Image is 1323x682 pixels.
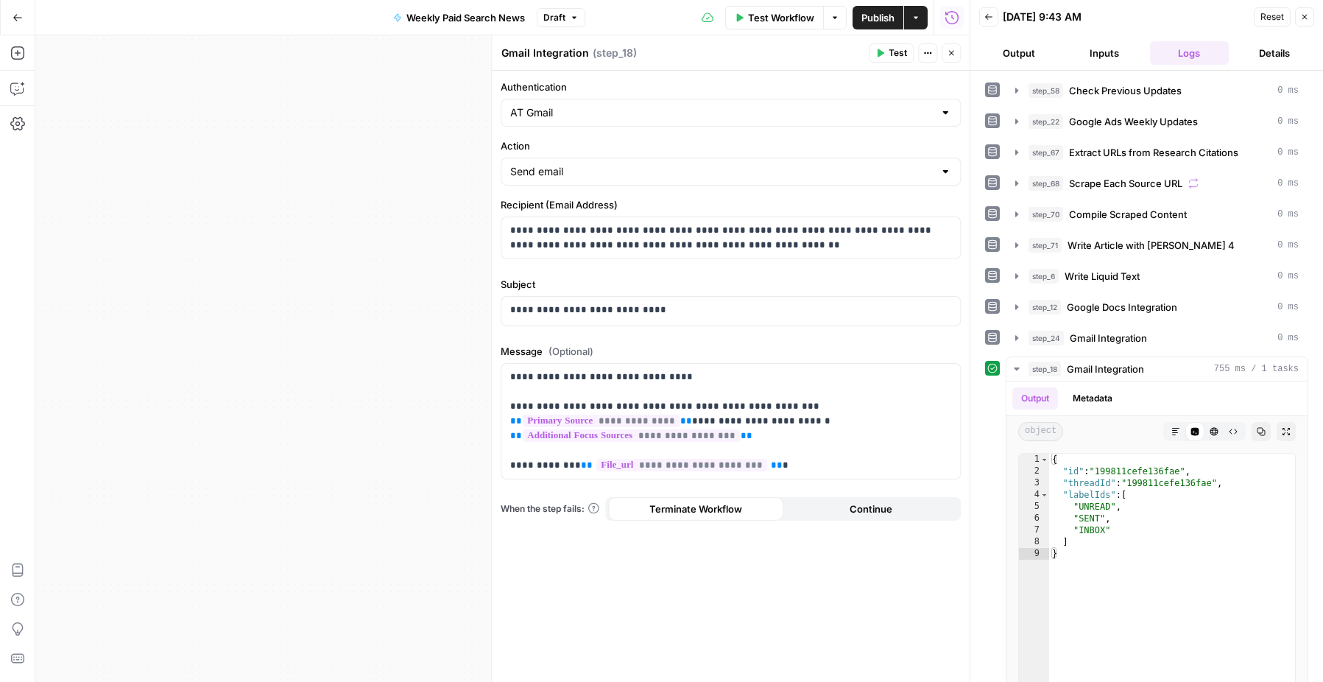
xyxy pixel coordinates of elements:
[1067,362,1144,376] span: Gmail Integration
[384,6,534,29] button: Weekly Paid Search News
[1006,79,1308,102] button: 0 ms
[1019,548,1049,560] div: 9
[1006,326,1308,350] button: 0 ms
[548,344,593,359] span: (Optional)
[1064,387,1121,409] button: Metadata
[1029,331,1064,345] span: step_24
[1214,362,1299,376] span: 755 ms / 1 tasks
[593,46,637,60] span: ( step_18 )
[1069,114,1198,129] span: Google Ads Weekly Updates
[861,10,895,25] span: Publish
[1019,454,1049,465] div: 1
[1069,83,1182,98] span: Check Previous Updates
[1277,239,1299,252] span: 0 ms
[1277,177,1299,190] span: 0 ms
[501,197,961,212] label: Recipient (Email Address)
[783,497,959,521] button: Continue
[501,80,961,94] label: Authentication
[501,46,589,60] textarea: Gmail Integration
[889,46,907,60] span: Test
[869,43,914,63] button: Test
[1040,489,1048,501] span: Toggle code folding, rows 4 through 8
[1018,422,1063,441] span: object
[1029,145,1063,160] span: step_67
[1006,264,1308,288] button: 0 ms
[537,8,585,27] button: Draft
[501,502,599,516] a: When the step fails:
[1019,477,1049,489] div: 3
[853,6,903,29] button: Publish
[1067,300,1177,314] span: Google Docs Integration
[501,344,961,359] label: Message
[501,277,961,292] label: Subject
[543,11,565,24] span: Draft
[649,502,742,516] span: Terminate Workflow
[1006,357,1308,381] button: 755 ms / 1 tasks
[1069,145,1238,160] span: Extract URLs from Research Citations
[1029,114,1063,129] span: step_22
[1006,203,1308,226] button: 0 ms
[1019,465,1049,477] div: 2
[1006,110,1308,133] button: 0 ms
[1019,513,1049,524] div: 6
[1019,536,1049,548] div: 8
[1070,331,1147,345] span: Gmail Integration
[1029,83,1063,98] span: step_58
[1006,233,1308,257] button: 0 ms
[510,105,934,120] input: AT Gmail
[914,104,931,122] keeper-lock: Open Keeper Popup
[1235,41,1314,65] button: Details
[1006,295,1308,319] button: 0 ms
[1012,387,1058,409] button: Output
[1029,176,1063,191] span: step_68
[1065,41,1144,65] button: Inputs
[1277,146,1299,159] span: 0 ms
[1029,362,1061,376] span: step_18
[1019,501,1049,513] div: 5
[850,502,892,516] span: Continue
[510,164,934,179] input: Send email
[1069,207,1187,222] span: Compile Scraped Content
[1006,172,1308,195] button: 0 ms
[1277,270,1299,283] span: 0 ms
[1277,208,1299,221] span: 0 ms
[1019,524,1049,536] div: 7
[1277,84,1299,97] span: 0 ms
[1019,489,1049,501] div: 4
[979,41,1059,65] button: Output
[501,138,961,153] label: Action
[1069,176,1182,191] span: Scrape Each Source URL
[1029,269,1059,284] span: step_6
[1029,300,1061,314] span: step_12
[1277,300,1299,314] span: 0 ms
[406,10,525,25] span: Weekly Paid Search News
[725,6,823,29] button: Test Workflow
[1260,10,1284,24] span: Reset
[1150,41,1229,65] button: Logs
[1065,269,1140,284] span: Write Liquid Text
[1006,141,1308,164] button: 0 ms
[748,10,814,25] span: Test Workflow
[1277,115,1299,128] span: 0 ms
[1254,7,1291,27] button: Reset
[1029,207,1063,222] span: step_70
[1068,238,1235,253] span: Write Article with [PERSON_NAME] 4
[1029,238,1062,253] span: step_71
[1040,454,1048,465] span: Toggle code folding, rows 1 through 9
[1277,331,1299,345] span: 0 ms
